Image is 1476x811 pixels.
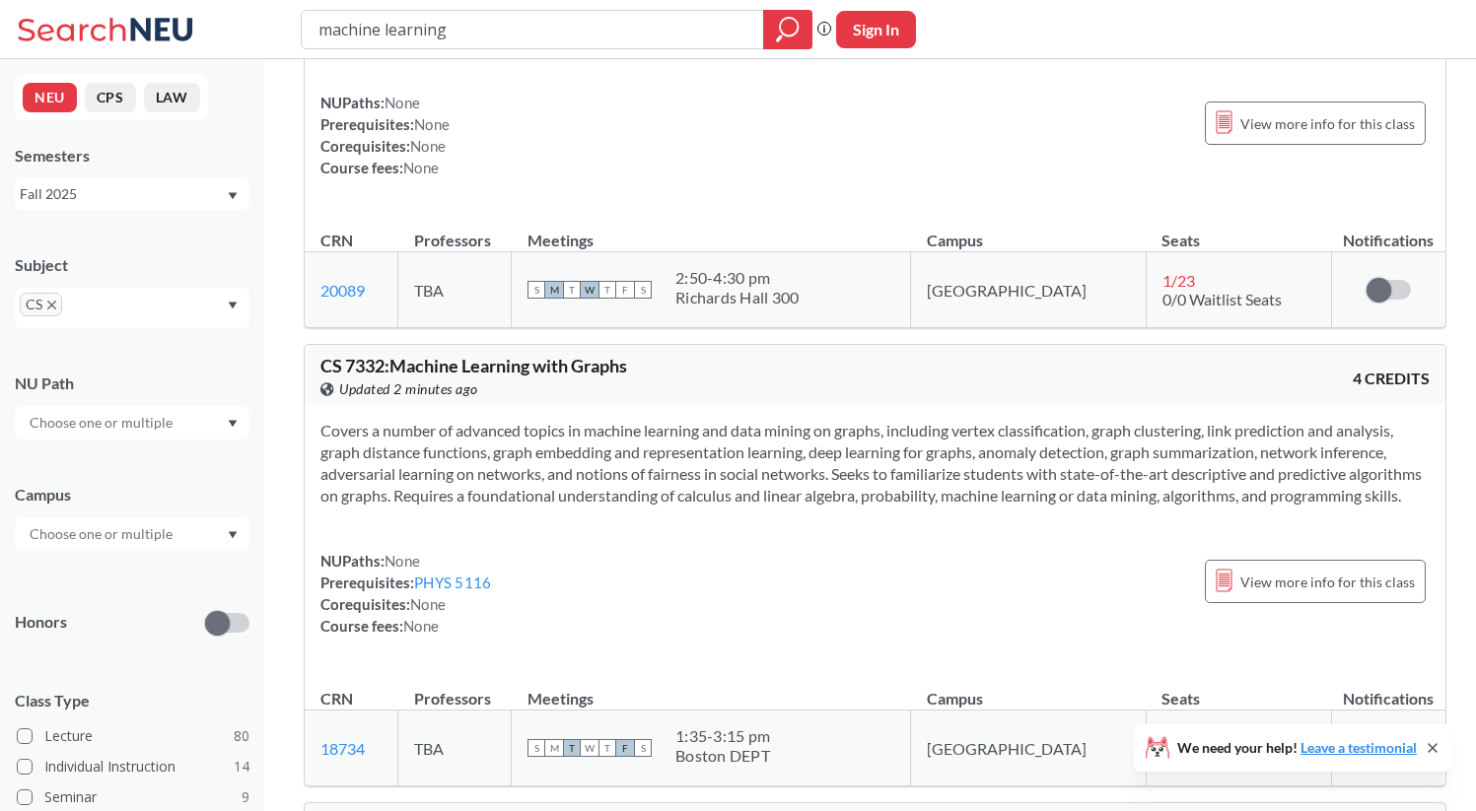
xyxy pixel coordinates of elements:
div: NU Path [15,372,249,394]
svg: Dropdown arrow [228,302,238,309]
div: magnifying glass [763,10,812,49]
button: LAW [144,83,200,112]
th: Seats [1146,668,1331,710]
span: S [527,281,545,299]
div: CSX to remove pillDropdown arrow [15,288,249,328]
span: M [545,281,563,299]
span: None [385,94,420,111]
div: Dropdown arrow [15,517,249,551]
span: None [414,115,450,133]
div: Subject [15,254,249,276]
input: Choose one or multiple [20,522,185,546]
span: None [403,617,439,635]
span: T [598,281,616,299]
div: 1:35 - 3:15 pm [675,726,770,746]
span: M [545,739,563,757]
svg: X to remove pill [47,301,56,309]
span: None [410,137,446,155]
div: CRN [320,230,353,251]
span: S [634,739,652,757]
span: None [410,595,446,613]
input: Choose one or multiple [20,411,185,435]
th: Campus [911,668,1146,710]
td: TBA [398,710,512,786]
label: Individual Instruction [17,754,249,779]
th: Meetings [512,668,911,710]
span: None [403,159,439,176]
span: W [581,739,598,757]
span: Class Type [15,690,249,711]
th: Meetings [512,210,911,252]
div: Fall 2025 [20,183,226,205]
th: Seats [1146,210,1331,252]
svg: Dropdown arrow [228,192,238,200]
div: Semesters [15,145,249,167]
span: CSX to remove pill [20,293,62,316]
button: Sign In [836,11,916,48]
div: Dropdown arrow [15,406,249,439]
section: Covers a number of advanced topics in machine learning and data mining on graphs, including verte... [320,420,1430,507]
span: T [563,739,581,757]
p: Honors [15,611,67,634]
span: 1 / 23 [1162,271,1195,290]
span: Updated 2 minutes ago [339,378,478,400]
button: CPS [85,83,136,112]
div: NUPaths: Prerequisites: Corequisites: Course fees: [320,92,450,178]
span: T [598,739,616,757]
span: S [527,739,545,757]
span: CS 7332 : Machine Learning with Graphs [320,355,627,376]
th: Notifications [1332,668,1446,710]
a: Leave a testimonial [1300,739,1417,756]
span: F [616,739,634,757]
div: Richards Hall 300 [675,288,799,307]
span: We need your help! [1177,741,1417,755]
div: Fall 2025Dropdown arrow [15,178,249,210]
th: Professors [398,668,512,710]
div: CRN [320,688,353,710]
a: 20089 [320,281,365,300]
th: Notifications [1332,210,1446,252]
div: 2:50 - 4:30 pm [675,268,799,288]
th: Professors [398,210,512,252]
input: Class, professor, course number, "phrase" [316,13,749,46]
svg: magnifying glass [776,16,800,43]
svg: Dropdown arrow [228,531,238,539]
div: Campus [15,484,249,506]
span: 9 [242,786,249,808]
span: 0/0 Waitlist Seats [1162,290,1282,308]
td: [GEOGRAPHIC_DATA] [911,710,1146,786]
td: [GEOGRAPHIC_DATA] [911,252,1146,328]
th: Campus [911,210,1146,252]
div: NUPaths: Prerequisites: Corequisites: Course fees: [320,550,491,637]
span: W [581,281,598,299]
span: T [563,281,581,299]
svg: Dropdown arrow [228,420,238,428]
span: View more info for this class [1240,570,1415,594]
button: NEU [23,83,77,112]
a: PHYS 5116 [414,574,491,591]
span: None [385,552,420,570]
label: Lecture [17,723,249,749]
td: TBA [398,252,512,328]
a: 18734 [320,739,365,758]
div: Boston DEPT [675,746,770,766]
span: 14 [234,756,249,777]
span: 80 [234,725,249,747]
span: F [616,281,634,299]
label: Seminar [17,784,249,810]
span: S [634,281,652,299]
span: 4 CREDITS [1353,368,1430,389]
span: View more info for this class [1240,111,1415,136]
